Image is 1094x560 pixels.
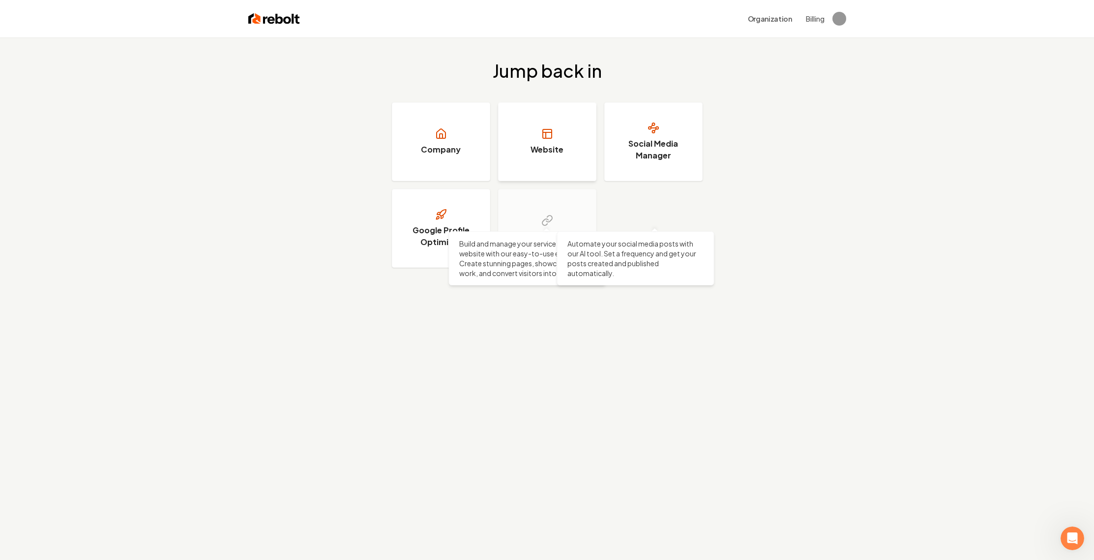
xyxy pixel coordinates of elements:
a: Website [498,102,596,181]
img: Rebolt Logo [248,12,300,26]
h2: Jump back in [493,61,602,81]
p: Automate your social media posts with our AI tool. Set a frequency and get your posts created and... [567,239,704,278]
button: Organization [742,10,798,28]
a: Social Media Manager [604,102,703,181]
h3: Google Profile Optimizer [404,224,478,248]
button: Billing [806,14,825,24]
h3: Offsite SEO [524,230,570,242]
h3: Company [421,144,461,156]
a: Company [392,102,490,181]
img: Rodolfo Gonzalez Lopez [832,12,846,26]
button: Open user button [832,12,846,26]
iframe: Intercom live chat [1061,527,1084,550]
p: Build and manage your service business website with our easy-to-use editor. Create stunning pages... [459,239,596,278]
h3: Website [531,144,563,156]
h3: Social Media Manager [617,138,690,161]
a: Google Profile Optimizer [392,189,490,268]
